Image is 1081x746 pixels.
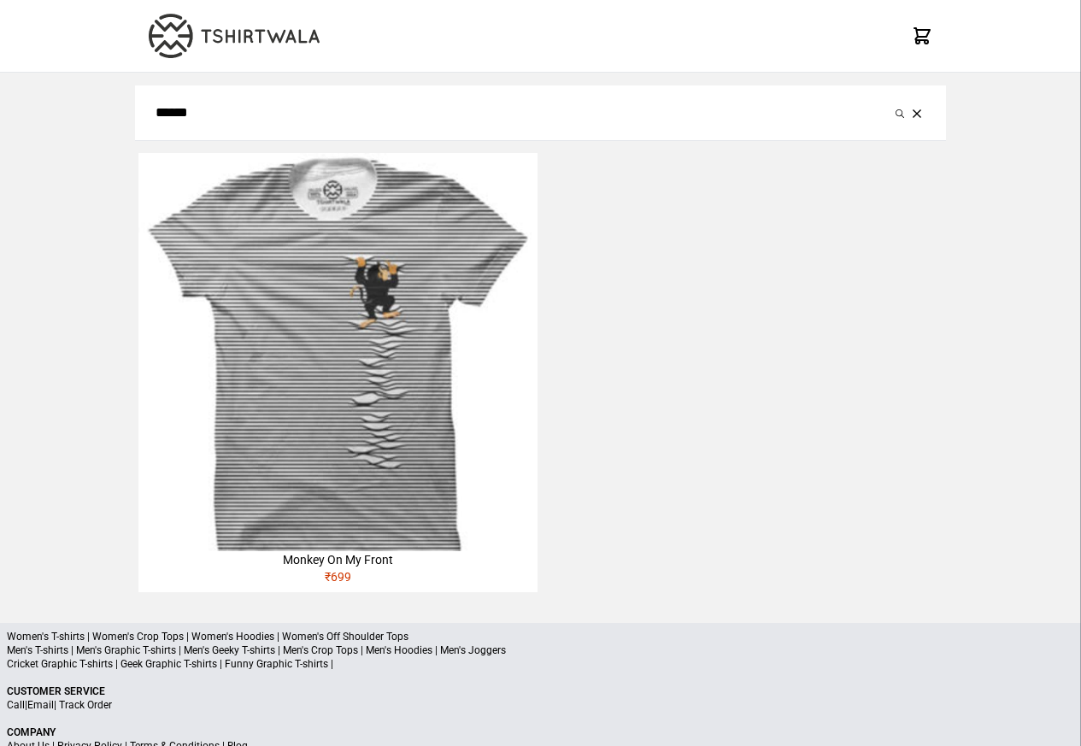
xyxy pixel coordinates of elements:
p: Customer Service [7,684,1074,698]
p: Women's T-shirts | Women's Crop Tops | Women's Hoodies | Women's Off Shoulder Tops [7,630,1074,643]
a: Email [27,699,54,711]
div: ₹ 699 [138,568,537,592]
a: Call [7,699,25,711]
button: Submit your search query. [891,103,908,123]
button: Clear the search query. [908,103,925,123]
a: Monkey On My Front₹699 [138,153,537,592]
p: Company [7,725,1074,739]
p: Men's T-shirts | Men's Graphic T-shirts | Men's Geeky T-shirts | Men's Crop Tops | Men's Hoodies ... [7,643,1074,657]
p: Cricket Graphic T-shirts | Geek Graphic T-shirts | Funny Graphic T-shirts | [7,657,1074,671]
a: Track Order [59,699,112,711]
div: Monkey On My Front [138,551,537,568]
img: monkey-climbing-320x320.jpg [138,153,537,551]
p: | | [7,698,1074,712]
img: TW-LOGO-400-104.png [149,14,320,58]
